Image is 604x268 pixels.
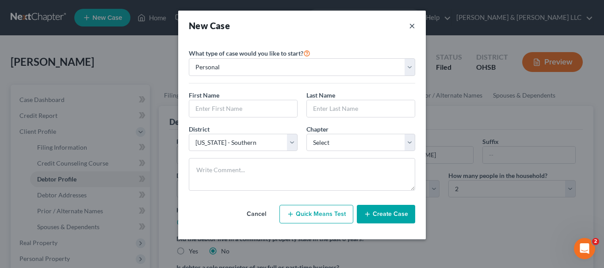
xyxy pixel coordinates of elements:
[574,238,595,259] iframe: Intercom live chat
[189,91,219,99] span: First Name
[409,19,415,32] button: ×
[306,91,335,99] span: Last Name
[357,205,415,223] button: Create Case
[592,238,599,245] span: 2
[307,100,415,117] input: Enter Last Name
[189,48,310,58] label: What type of case would you like to start?
[189,20,230,31] strong: New Case
[306,125,329,133] span: Chapter
[189,125,210,133] span: District
[279,205,353,223] button: Quick Means Test
[237,205,276,223] button: Cancel
[189,100,297,117] input: Enter First Name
